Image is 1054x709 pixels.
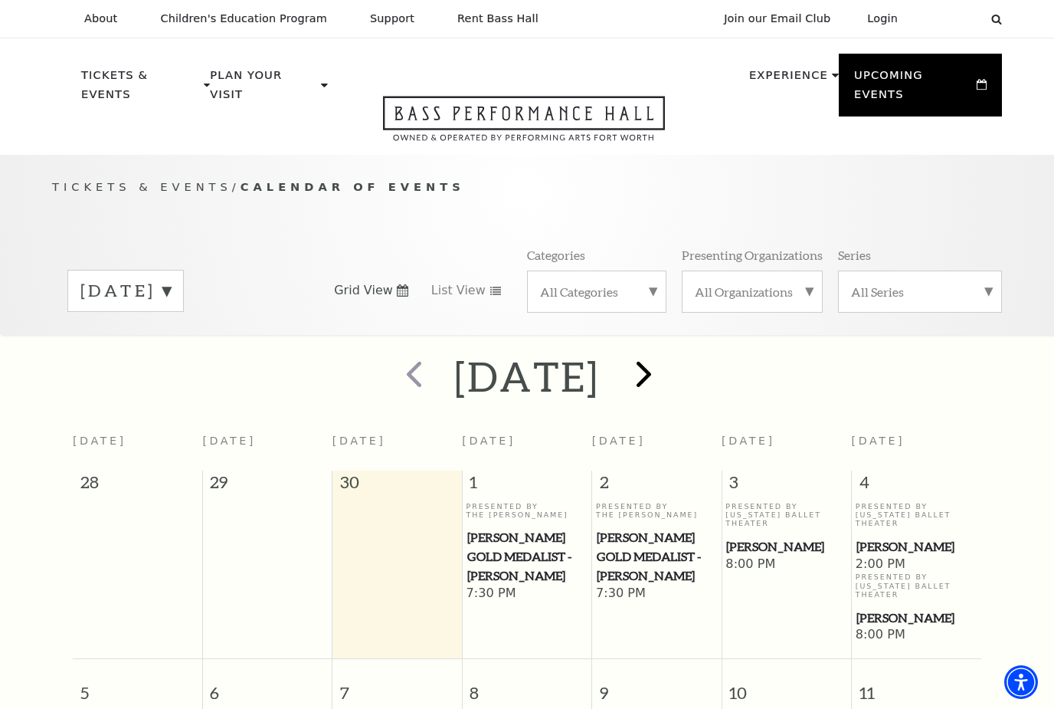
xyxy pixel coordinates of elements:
[463,471,591,501] span: 1
[52,180,232,193] span: Tickets & Events
[370,12,414,25] p: Support
[527,247,585,263] p: Categories
[73,435,126,447] span: [DATE]
[851,284,989,300] label: All Series
[466,502,588,520] p: Presented By The [PERSON_NAME]
[852,471,981,501] span: 4
[596,528,718,585] a: Cliburn Gold Medalist - Aristo Sham
[203,471,332,501] span: 29
[467,528,588,585] span: [PERSON_NAME] Gold Medalist - [PERSON_NAME]
[431,282,486,299] span: List View
[597,528,717,585] span: [PERSON_NAME] Gold Medalist - [PERSON_NAME]
[725,502,847,528] p: Presented By [US_STATE] Ballet Theater
[73,471,202,501] span: 28
[328,96,720,155] a: Open this option
[596,502,718,520] p: Presented By The [PERSON_NAME]
[332,471,461,501] span: 30
[454,352,599,401] h2: [DATE]
[614,350,670,404] button: next
[854,66,973,113] p: Upcoming Events
[596,586,718,602] span: 7:30 PM
[856,537,977,556] span: [PERSON_NAME]
[856,537,977,556] a: Peter Pan
[540,284,653,300] label: All Categories
[202,435,256,447] span: [DATE]
[856,573,977,599] p: Presented By [US_STATE] Ballet Theater
[334,282,393,299] span: Grid View
[466,528,588,585] a: Cliburn Gold Medalist - Aristo Sham
[722,471,851,501] span: 3
[160,12,327,25] p: Children's Education Program
[922,11,977,26] select: Select:
[856,609,977,628] span: [PERSON_NAME]
[457,12,538,25] p: Rent Bass Hall
[52,178,1002,197] p: /
[1004,665,1038,699] div: Accessibility Menu
[856,627,977,644] span: 8:00 PM
[592,435,646,447] span: [DATE]
[466,586,588,602] span: 7:30 PM
[210,66,317,113] p: Plan Your Visit
[726,537,846,556] span: [PERSON_NAME]
[682,247,823,263] p: Presenting Organizations
[384,350,440,404] button: prev
[725,556,847,573] span: 8:00 PM
[332,435,386,447] span: [DATE]
[695,284,810,300] label: All Organizations
[722,435,775,447] span: [DATE]
[241,180,465,193] span: Calendar of Events
[856,502,977,528] p: Presented By [US_STATE] Ballet Theater
[749,66,828,94] p: Experience
[80,279,171,303] label: [DATE]
[856,609,977,628] a: Peter Pan
[725,537,847,556] a: Peter Pan
[462,435,516,447] span: [DATE]
[838,247,871,263] p: Series
[852,435,905,447] span: [DATE]
[856,556,977,573] span: 2:00 PM
[84,12,117,25] p: About
[592,471,721,501] span: 2
[81,66,200,113] p: Tickets & Events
